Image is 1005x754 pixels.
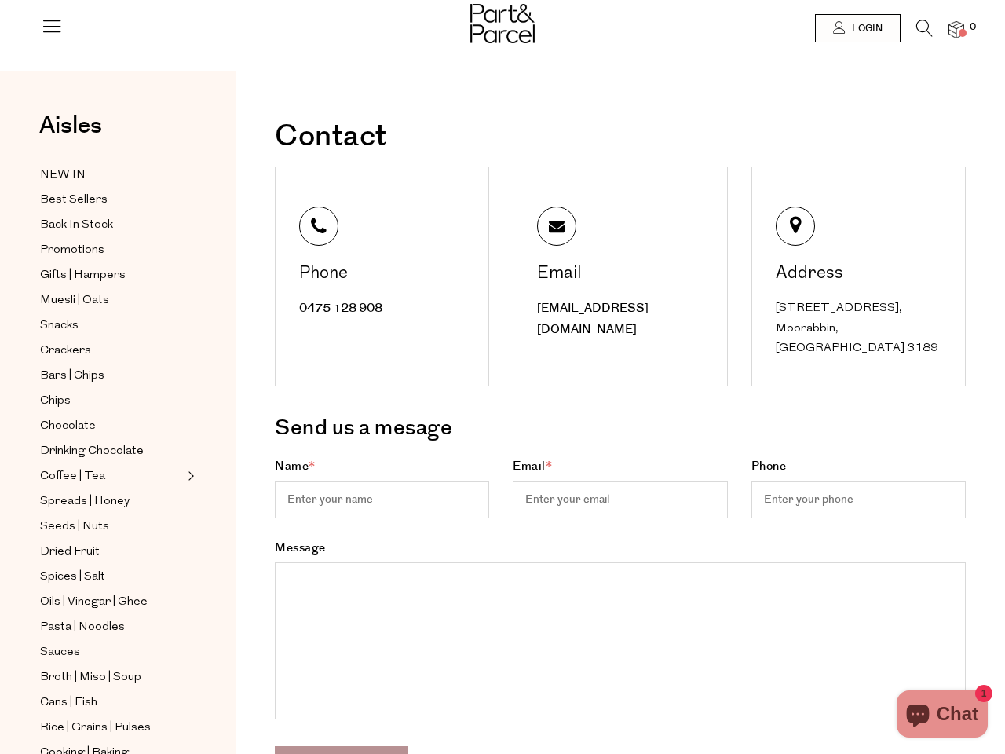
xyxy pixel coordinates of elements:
[40,694,97,712] span: Cans | Fish
[40,342,91,361] span: Crackers
[40,190,183,210] a: Best Sellers
[40,417,96,436] span: Chocolate
[40,492,183,511] a: Spreads | Honey
[40,165,183,185] a: NEW IN
[40,719,151,738] span: Rice | Grains | Pulses
[40,518,109,536] span: Seeds | Nuts
[537,265,707,283] div: Email
[40,542,183,562] a: Dried Fruit
[40,316,183,335] a: Snacks
[40,592,183,612] a: Oils | Vinegar | Ghee
[40,392,71,411] span: Chips
[40,492,130,511] span: Spreads | Honey
[815,14,901,42] a: Login
[275,540,966,727] label: Message
[40,166,86,185] span: NEW IN
[40,241,104,260] span: Promotions
[40,266,126,285] span: Gifts | Hampers
[513,458,727,518] label: Email
[40,216,113,235] span: Back In Stock
[966,20,980,35] span: 0
[275,562,966,719] textarea: Message
[40,567,183,587] a: Spices | Salt
[40,642,183,662] a: Sauces
[275,481,489,518] input: Name*
[948,21,964,38] a: 0
[776,298,945,359] div: [STREET_ADDRESS], Moorabbin, [GEOGRAPHIC_DATA] 3189
[299,300,382,317] a: 0475 128 908
[892,690,992,741] inbox-online-store-chat: Shopify online store chat
[40,467,105,486] span: Coffee | Tea
[40,617,183,637] a: Pasta | Noodles
[275,458,489,518] label: Name
[40,366,183,386] a: Bars | Chips
[40,593,148,612] span: Oils | Vinegar | Ghee
[40,191,108,210] span: Best Sellers
[40,517,183,536] a: Seeds | Nuts
[40,618,125,637] span: Pasta | Noodles
[40,367,104,386] span: Bars | Chips
[40,391,183,411] a: Chips
[40,317,79,335] span: Snacks
[751,458,966,518] label: Phone
[40,693,183,712] a: Cans | Fish
[40,718,183,738] a: Rice | Grains | Pulses
[275,122,966,152] h1: Contact
[184,467,195,485] button: Expand/Collapse Coffee | Tea
[470,4,535,43] img: Part&Parcel
[40,568,105,587] span: Spices | Salt
[40,291,109,310] span: Muesli | Oats
[40,441,183,461] a: Drinking Chocolate
[39,114,102,153] a: Aisles
[848,22,883,35] span: Login
[537,300,649,338] a: [EMAIL_ADDRESS][DOMAIN_NAME]
[39,108,102,143] span: Aisles
[513,481,727,518] input: Email*
[40,240,183,260] a: Promotions
[299,265,469,283] div: Phone
[40,442,144,461] span: Drinking Chocolate
[40,643,80,662] span: Sauces
[40,543,100,562] span: Dried Fruit
[40,291,183,310] a: Muesli | Oats
[275,410,966,446] h3: Send us a mesage
[751,481,966,518] input: Phone
[40,341,183,361] a: Crackers
[776,265,945,283] div: Address
[40,668,183,687] a: Broth | Miso | Soup
[40,668,141,687] span: Broth | Miso | Soup
[40,265,183,285] a: Gifts | Hampers
[40,467,183,486] a: Coffee | Tea
[40,416,183,436] a: Chocolate
[40,215,183,235] a: Back In Stock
